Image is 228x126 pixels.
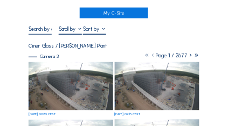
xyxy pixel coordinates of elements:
img: image_52625579 [115,62,200,110]
div: [DATE] 09:20 CEST [29,113,56,116]
div: Ciner Glass / [PERSON_NAME] Plant [29,43,107,49]
a: My C-Site [80,8,148,19]
div: Camera 3 [29,54,59,58]
input: Search by date 󰅀 [29,26,52,32]
img: image_52625628 [29,62,114,110]
span: Page 1 / 2677 [156,52,188,59]
div: [DATE] 09:15 CEST [115,113,141,116]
